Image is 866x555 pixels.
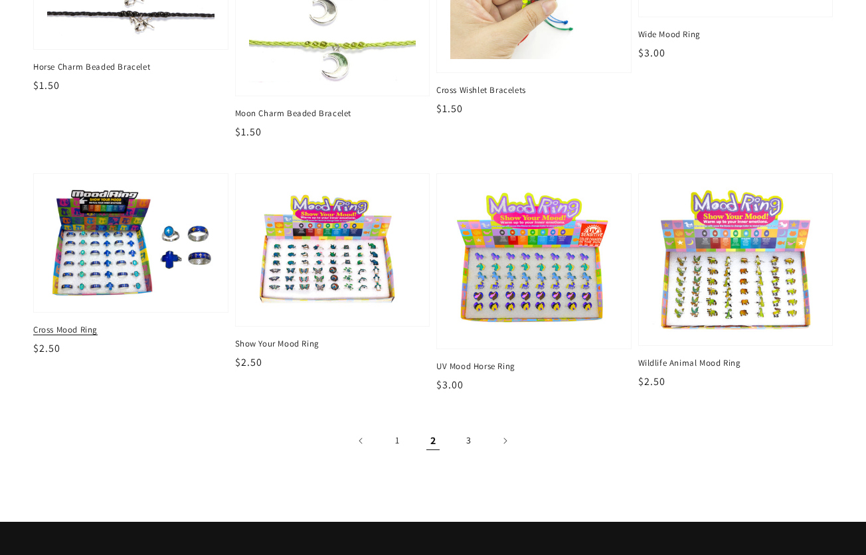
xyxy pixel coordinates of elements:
[638,29,833,40] span: Wide Mood Ring
[235,173,430,370] a: Show Your Mood Ring Show Your Mood Ring $2.50
[44,186,217,301] img: Cross Mood Ring
[33,173,228,357] a: Cross Mood Ring Cross Mood Ring $2.50
[436,360,632,372] span: UV Mood Horse Ring
[638,46,665,60] span: $3.00
[235,355,262,369] span: $2.50
[450,187,618,335] img: UV Mood Horse Ring
[235,108,430,119] span: Moon Charm Beaded Bracelet
[436,102,463,116] span: $1.50
[454,426,483,455] a: Page 3
[347,426,376,455] a: Previous page
[33,324,228,336] span: Cross Mood Ring
[418,426,448,455] span: Page 2
[436,84,632,96] span: Cross Wishlet Bracelets
[33,78,60,92] span: $1.50
[436,173,632,393] a: UV Mood Horse Ring UV Mood Horse Ring $3.00
[235,338,430,350] span: Show Your Mood Ring
[235,125,262,139] span: $1.50
[33,341,60,355] span: $2.50
[383,426,412,455] a: Page 1
[436,378,464,392] span: $3.00
[33,61,228,73] span: Horse Charm Beaded Bracelet
[638,357,833,369] span: Wildlife Animal Mood Ring
[33,426,833,455] nav: Pagination
[638,374,665,388] span: $2.50
[638,173,833,390] a: Wildlife Animal Mood Ring Wildlife Animal Mood Ring $2.50
[249,187,416,313] img: Show Your Mood Ring
[490,426,519,455] a: Next page
[652,187,820,331] img: Wildlife Animal Mood Ring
